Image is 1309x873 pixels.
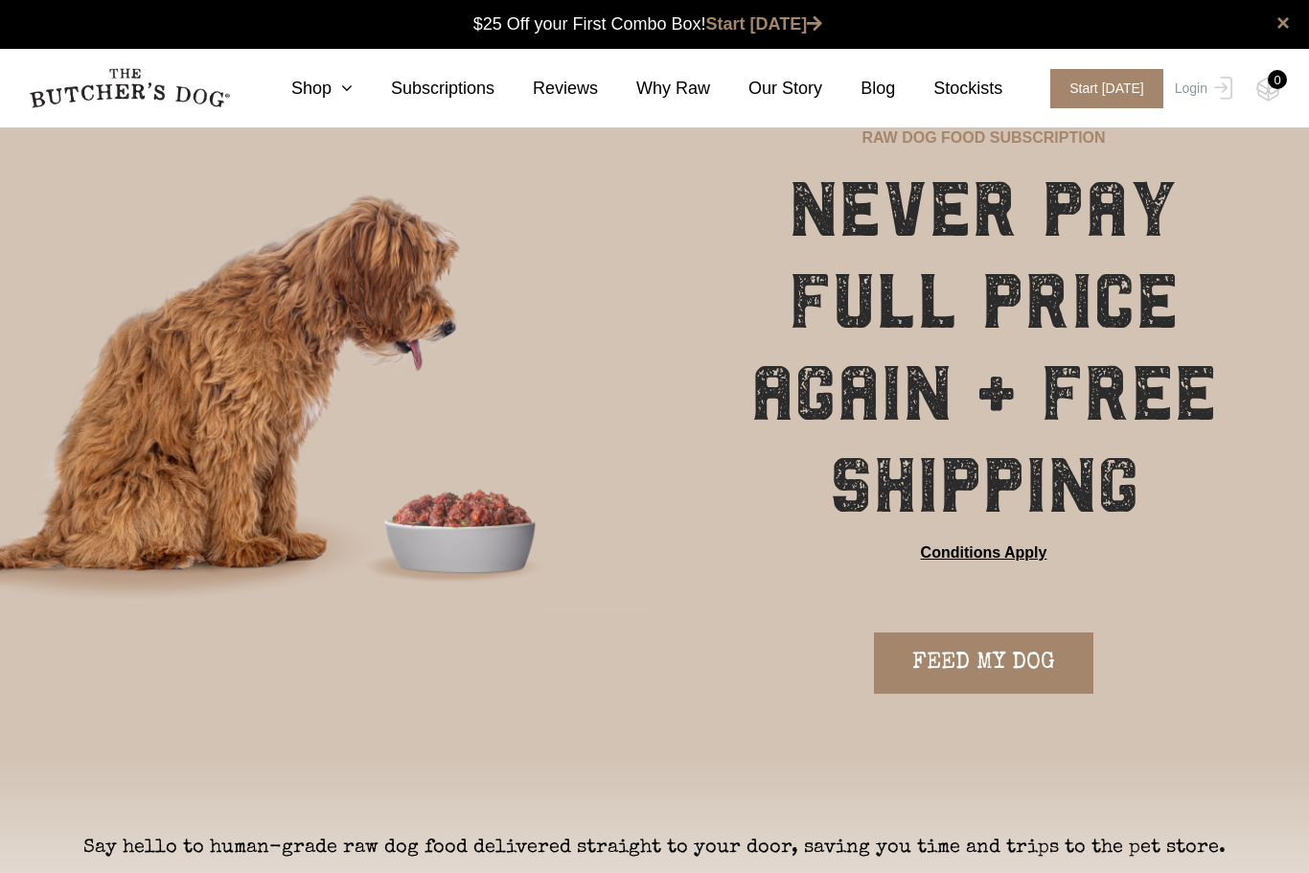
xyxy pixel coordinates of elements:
h1: NEVER PAY FULL PRICE AGAIN + FREE SHIPPING [706,164,1261,532]
a: Start [DATE] [1031,69,1170,108]
a: Why Raw [598,76,710,102]
a: Shop [253,76,353,102]
a: Our Story [710,76,822,102]
div: 0 [1268,70,1287,89]
a: close [1276,11,1290,34]
p: RAW DOG FOOD SUBSCRIPTION [861,126,1105,149]
a: Blog [822,76,895,102]
a: Stockists [895,76,1002,102]
a: Reviews [494,76,598,102]
img: TBD_Cart-Empty.png [1256,77,1280,102]
a: FEED MY DOG [874,632,1093,694]
span: Start [DATE] [1050,69,1163,108]
a: Conditions Apply [921,541,1047,564]
a: Login [1170,69,1232,108]
a: Start [DATE] [706,14,823,34]
a: Subscriptions [353,76,494,102]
